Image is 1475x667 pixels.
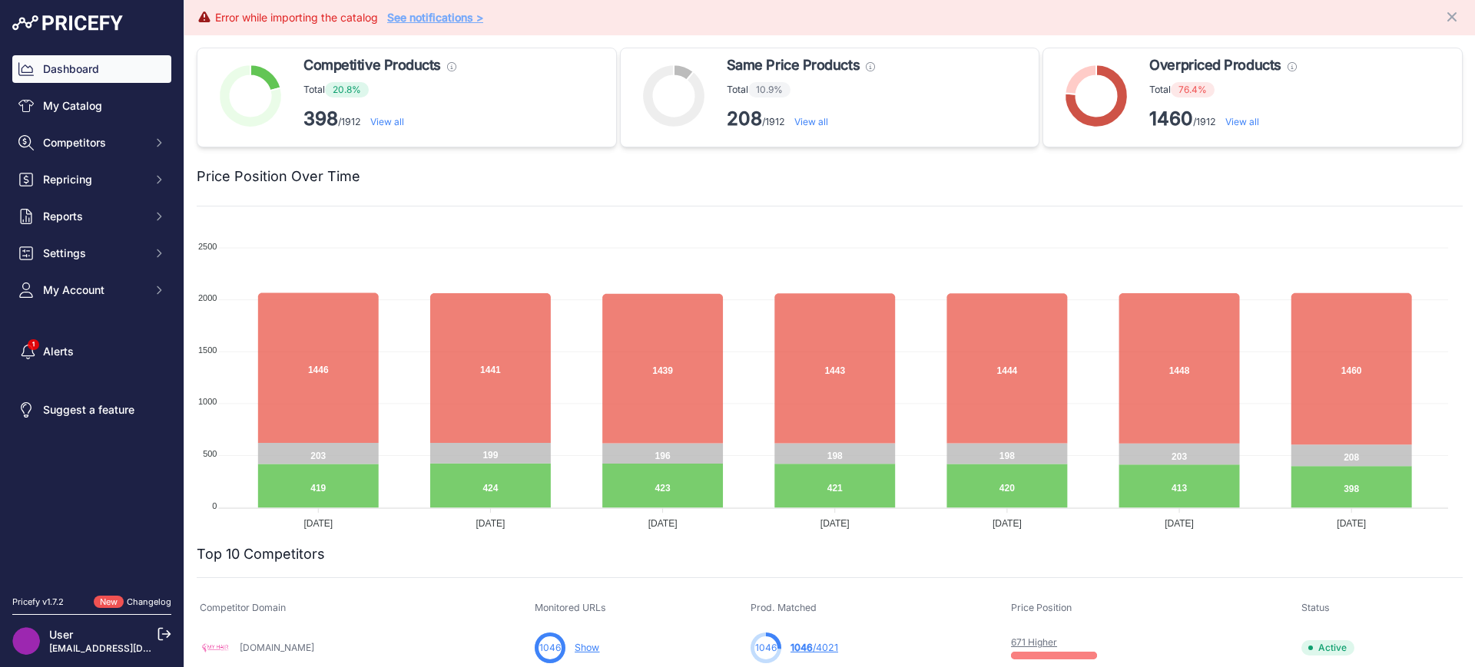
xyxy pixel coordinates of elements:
a: View all [794,116,828,127]
a: View all [370,116,404,127]
strong: 208 [727,107,762,130]
tspan: [DATE] [820,518,850,529]
span: Monitored URLs [535,602,606,613]
a: [DOMAIN_NAME] [240,642,314,653]
tspan: [DATE] [476,518,505,529]
tspan: [DATE] [648,518,678,529]
span: 76.4% [1171,82,1215,97]
span: Competitors [43,135,144,150]
a: Show [575,642,599,653]
a: Alerts [12,338,171,365]
span: Status [1301,602,1330,613]
button: Close [1444,6,1463,25]
button: Repricing [12,166,171,193]
span: Active [1301,640,1354,655]
tspan: 0 [212,500,217,510]
span: Competitive Products [303,54,441,76]
span: Settings [43,246,144,261]
a: View all [1225,116,1259,127]
div: Error while importing the catalog [215,10,378,25]
span: Repricing [43,172,144,187]
span: 20.8% [325,82,369,97]
span: Overpriced Products [1149,54,1281,76]
tspan: 500 [203,449,217,458]
p: Total [303,82,456,97]
span: Competitor Domain [200,602,286,613]
h2: Price Position Over Time [197,166,360,187]
tspan: 2000 [198,293,217,302]
p: /1912 [303,107,456,131]
p: /1912 [1149,107,1296,131]
tspan: [DATE] [993,518,1022,529]
strong: 1460 [1149,107,1193,130]
button: My Account [12,276,171,304]
a: Suggest a feature [12,396,171,424]
a: See notifications > [387,11,483,24]
button: Reports [12,203,171,230]
a: [EMAIL_ADDRESS][DOMAIN_NAME] [49,642,210,654]
span: 1046 [791,642,813,653]
nav: Sidebar [12,55,171,577]
span: 1046 [539,641,561,655]
span: My Account [43,282,144,298]
span: Price Position [1011,602,1072,613]
tspan: [DATE] [303,518,333,529]
span: Prod. Matched [751,602,817,613]
span: Reports [43,209,144,224]
strong: 398 [303,107,338,130]
span: New [94,596,124,609]
p: Total [1149,82,1296,97]
p: /1912 [727,107,875,131]
span: 1046 [755,641,777,655]
a: My Catalog [12,92,171,120]
a: 1046/4021 [791,642,838,653]
span: 10.9% [748,82,791,97]
button: Competitors [12,129,171,157]
img: Pricefy Logo [12,15,123,31]
button: Settings [12,239,171,267]
tspan: 1500 [198,345,217,354]
span: Same Price Products [727,54,860,76]
p: Total [727,82,875,97]
a: 671 Higher [1011,636,1057,648]
div: Pricefy v1.7.2 [12,596,64,609]
tspan: [DATE] [1165,518,1194,529]
tspan: 2500 [198,241,217,250]
tspan: [DATE] [1337,518,1366,529]
a: Dashboard [12,55,171,83]
tspan: 1000 [198,397,217,406]
a: Changelog [127,596,171,607]
h2: Top 10 Competitors [197,543,325,565]
a: User [49,628,73,641]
